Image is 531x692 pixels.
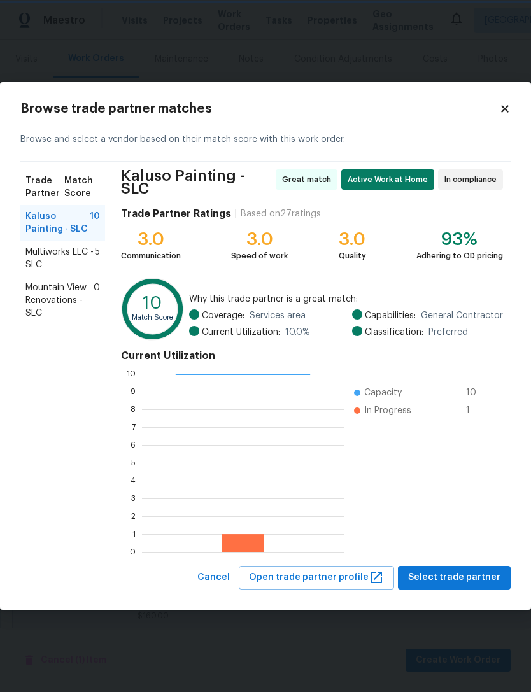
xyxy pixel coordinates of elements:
[25,174,64,200] span: Trade Partner
[121,233,181,246] div: 3.0
[132,314,173,321] text: Match Score
[364,404,411,417] span: In Progress
[444,173,502,186] span: In compliance
[339,233,366,246] div: 3.0
[231,208,241,220] div: |
[132,423,136,431] text: 7
[365,309,416,322] span: Capabilities:
[131,388,136,395] text: 9
[416,250,503,262] div: Adhering to OD pricing
[408,570,500,586] span: Select trade partner
[282,173,336,186] span: Great match
[239,566,394,590] button: Open trade partner profile
[285,326,310,339] span: 10.0 %
[131,495,136,502] text: 3
[231,250,288,262] div: Speed of work
[348,173,433,186] span: Active Work at Home
[94,281,100,320] span: 0
[364,386,402,399] span: Capacity
[398,566,511,590] button: Select trade partner
[202,326,280,339] span: Current Utilization:
[339,250,366,262] div: Quality
[20,118,511,162] div: Browse and select a vendor based on their match score with this work order.
[132,530,136,538] text: 1
[416,233,503,246] div: 93%
[64,174,100,200] span: Match Score
[192,566,235,590] button: Cancel
[131,477,136,484] text: 4
[466,386,486,399] span: 10
[20,102,499,115] h2: Browse trade partner matches
[365,326,423,339] span: Classification:
[25,246,95,271] span: Multiworks LLC - SLC
[241,208,321,220] div: Based on 27 ratings
[25,210,90,236] span: Kaluso Painting - SLC
[249,570,384,586] span: Open trade partner profile
[466,404,486,417] span: 1
[131,441,136,449] text: 6
[250,309,306,322] span: Services area
[131,459,136,467] text: 5
[90,210,100,236] span: 10
[143,295,162,313] text: 10
[25,281,94,320] span: Mountain View Renovations - SLC
[121,350,503,362] h4: Current Utilization
[121,208,231,220] h4: Trade Partner Ratings
[189,293,503,306] span: Why this trade partner is a great match:
[130,548,136,556] text: 0
[197,570,230,586] span: Cancel
[428,326,468,339] span: Preferred
[127,370,136,378] text: 10
[121,169,272,195] span: Kaluso Painting - SLC
[131,512,136,520] text: 2
[95,246,100,271] span: 5
[131,406,136,413] text: 8
[121,250,181,262] div: Communication
[421,309,503,322] span: General Contractor
[202,309,244,322] span: Coverage:
[231,233,288,246] div: 3.0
